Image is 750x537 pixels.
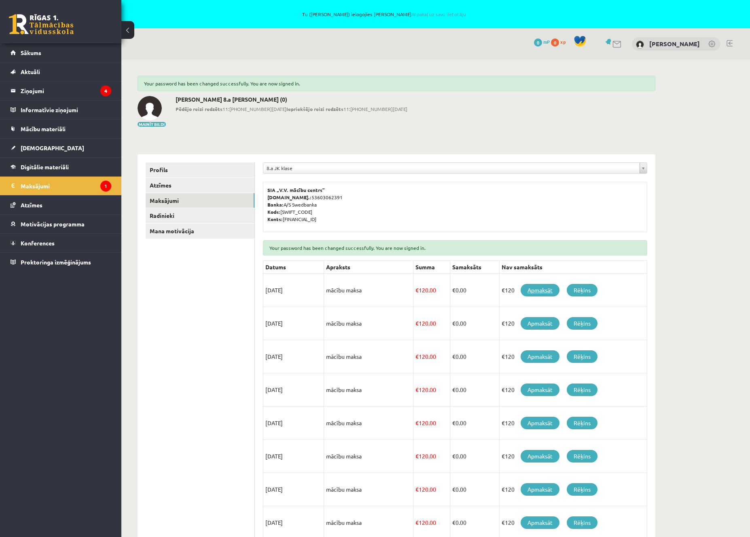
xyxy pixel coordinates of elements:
[21,201,42,209] span: Atzīmes
[286,106,343,112] b: Iepriekšējo reizi redzēts
[450,261,499,274] th: Samaksāts
[21,163,69,170] span: Digitālie materiāli
[11,177,111,195] a: Maksājumi1
[452,286,456,294] span: €
[534,38,550,45] a: 0 mP
[521,516,559,529] a: Apmaksāt
[450,340,499,373] td: 0.00
[93,12,675,17] span: Tu ([PERSON_NAME]) ielogojies [PERSON_NAME]
[21,49,41,56] span: Sākums
[413,407,450,440] td: 120.00
[567,284,597,296] a: Rēķins
[450,274,499,307] td: 0.00
[324,261,413,274] th: Apraksts
[415,386,419,393] span: €
[324,307,413,340] td: mācību maksa
[11,119,111,138] a: Mācību materiāli
[521,317,559,330] a: Apmaksāt
[11,158,111,176] a: Digitālie materiāli
[21,258,91,266] span: Proktoringa izmēģinājums
[11,234,111,252] a: Konferences
[267,194,311,200] b: [DOMAIN_NAME].:
[450,307,499,340] td: 0.00
[267,201,284,208] b: Banka:
[452,486,456,493] span: €
[324,473,413,506] td: mācību maksa
[500,473,647,506] td: €120
[263,274,324,307] td: [DATE]
[415,353,419,360] span: €
[146,178,254,193] a: Atzīmes
[452,419,456,426] span: €
[567,450,597,462] a: Rēķins
[263,163,647,173] a: 8.a JK klase
[324,340,413,373] td: mācību maksa
[263,240,647,256] div: Your password has been changed successfully. You are now signed in.
[534,38,542,47] span: 0
[560,38,566,45] span: xp
[567,350,597,363] a: Rēķins
[500,261,647,274] th: Nav samaksāts
[413,373,450,407] td: 120.00
[263,473,324,506] td: [DATE]
[500,307,647,340] td: €120
[21,177,111,195] legend: Maksājumi
[521,450,559,462] a: Apmaksāt
[11,62,111,81] a: Aktuāli
[450,473,499,506] td: 0.00
[100,85,111,96] i: 4
[11,43,111,62] a: Sākums
[521,417,559,429] a: Apmaksāt
[267,216,283,222] b: Konts:
[551,38,570,45] a: 0 xp
[413,340,450,373] td: 120.00
[415,452,419,460] span: €
[413,440,450,473] td: 120.00
[521,483,559,496] a: Apmaksāt
[452,452,456,460] span: €
[146,162,254,177] a: Profils
[21,144,84,151] span: [DEMOGRAPHIC_DATA]
[415,486,419,493] span: €
[176,106,222,112] b: Pēdējo reizi redzēts
[263,307,324,340] td: [DATE]
[413,274,450,307] td: 120.00
[11,215,111,233] a: Motivācijas programma
[450,407,499,440] td: 0.00
[521,284,559,296] a: Apmaksāt
[521,350,559,363] a: Apmaksāt
[21,100,111,119] legend: Informatīvie ziņojumi
[500,407,647,440] td: €120
[567,317,597,330] a: Rēķins
[452,320,456,327] span: €
[411,11,466,17] a: Atpakaļ uz savu lietotāju
[415,286,419,294] span: €
[11,100,111,119] a: Informatīvie ziņojumi
[9,14,74,34] a: Rīgas 1. Tālmācības vidusskola
[413,473,450,506] td: 120.00
[138,96,162,120] img: Marta Grāve
[263,440,324,473] td: [DATE]
[263,340,324,373] td: [DATE]
[11,81,111,100] a: Ziņojumi4
[267,186,643,223] p: 53603062391 A/S Swedbanka [SWIFT_CODE] [FINANCIAL_ID]
[21,220,85,228] span: Motivācijas programma
[567,384,597,396] a: Rēķins
[263,261,324,274] th: Datums
[267,187,325,193] b: SIA „V.V. mācību centrs”
[176,105,407,113] span: 11:[PHONE_NUMBER][DATE] 11:[PHONE_NUMBER][DATE]
[452,519,456,526] span: €
[452,353,456,360] span: €
[649,40,700,48] a: [PERSON_NAME]
[567,417,597,429] a: Rēķins
[138,122,166,127] button: Mainīt bildi
[21,239,55,247] span: Konferences
[415,320,419,327] span: €
[413,261,450,274] th: Summa
[176,96,407,103] h2: [PERSON_NAME] 8.a [PERSON_NAME] (0)
[21,125,66,132] span: Mācību materiāli
[146,224,254,239] a: Mana motivācija
[267,163,636,173] span: 8.a JK klase
[415,519,419,526] span: €
[500,340,647,373] td: €120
